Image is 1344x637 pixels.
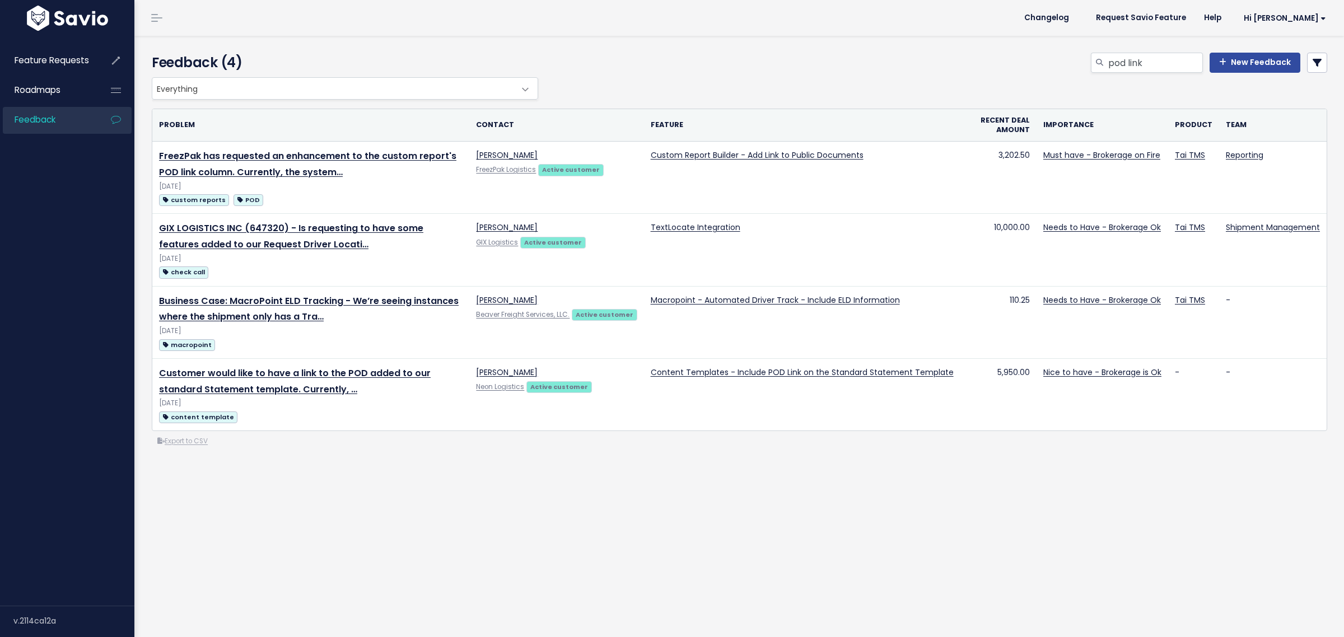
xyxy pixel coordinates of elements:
a: FreezPak Logistics [476,165,536,174]
td: - [1168,358,1219,430]
a: Feature Requests [3,48,93,73]
a: Active customer [520,236,585,247]
a: POD [234,193,263,207]
a: content template [159,410,237,424]
span: check call [159,266,208,278]
td: 5,950.00 [960,358,1037,430]
a: Macropoint - Automated Driver Track - Include ELD Information [651,294,900,306]
a: Neon Logistics [476,382,524,391]
strong: Active customer [576,310,633,319]
a: Business Case: MacroPoint ELD Tracking - We’re seeing instances where the shipment only has a Tra… [159,294,459,324]
td: - [1219,358,1327,430]
a: Needs to Have - Brokerage Ok [1043,294,1161,306]
strong: Active customer [524,238,582,247]
a: Active customer [572,308,637,320]
span: POD [234,194,263,206]
a: Tai TMS [1175,294,1205,306]
a: Request Savio Feature [1087,10,1195,26]
th: Product [1168,109,1219,142]
span: content template [159,411,237,423]
a: custom reports [159,193,229,207]
div: v.2114ca12a [13,606,134,635]
span: custom reports [159,194,229,206]
strong: Active customer [530,382,588,391]
span: Changelog [1024,14,1069,22]
span: Feedback [15,114,55,125]
a: GIX Logistics [476,238,518,247]
th: Team [1219,109,1327,142]
a: Export to CSV [157,437,208,446]
a: Feedback [3,107,93,133]
a: Help [1195,10,1230,26]
a: Customer would like to have a link to the POD added to our standard Statement template. Currently, … [159,367,431,396]
div: [DATE] [159,325,463,337]
input: Search feedback... [1107,53,1203,73]
a: Reporting [1226,149,1263,161]
a: [PERSON_NAME] [476,367,538,378]
a: Content Templates - Include POD Link on the Standard Statement Template [651,367,954,378]
a: [PERSON_NAME] [476,149,538,161]
a: Roadmaps [3,77,93,103]
a: GIX LOGISTICS INC (647320) - Is requesting to have some features added to our Request Driver Locati… [159,222,423,251]
span: Roadmaps [15,84,60,96]
a: Active customer [526,381,591,392]
th: Contact [469,109,643,142]
a: Custom Report Builder - Add Link to Public Documents [651,149,864,161]
strong: Active customer [542,165,600,174]
span: macropoint [159,339,215,351]
a: Active customer [538,163,603,175]
a: TextLocate Integration [651,222,740,233]
span: Hi [PERSON_NAME] [1244,14,1326,22]
a: New Feedback [1210,53,1300,73]
span: Everything [152,78,515,99]
a: check call [159,265,208,279]
a: Hi [PERSON_NAME] [1230,10,1335,27]
a: Needs to Have - Brokerage Ok [1043,222,1161,233]
h4: Feedback (4) [152,53,533,73]
span: Everything [152,77,538,100]
td: 3,202.50 [960,142,1037,214]
th: Importance [1037,109,1168,142]
a: Must have - Brokerage on Fire [1043,149,1160,161]
a: macropoint [159,338,215,352]
th: Recent deal amount [960,109,1037,142]
a: FreezPak has requested an enhancement to the custom report's POD link column. Currently, the system… [159,149,456,179]
td: - [1219,286,1327,358]
td: 10,000.00 [960,214,1037,286]
img: logo-white.9d6f32f41409.svg [24,6,111,31]
div: [DATE] [159,253,463,265]
th: Problem [152,109,469,142]
td: 110.25 [960,286,1037,358]
a: Tai TMS [1175,222,1205,233]
a: [PERSON_NAME] [476,294,538,306]
a: Beaver Freight Services, LLC. [476,310,570,319]
a: Shipment Management [1226,222,1320,233]
div: [DATE] [159,181,463,193]
span: Feature Requests [15,54,89,66]
div: [DATE] [159,397,463,409]
a: Tai TMS [1175,149,1205,161]
a: [PERSON_NAME] [476,222,538,233]
th: Feature [644,109,960,142]
a: Nice to have - Brokerage is Ok [1043,367,1161,378]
